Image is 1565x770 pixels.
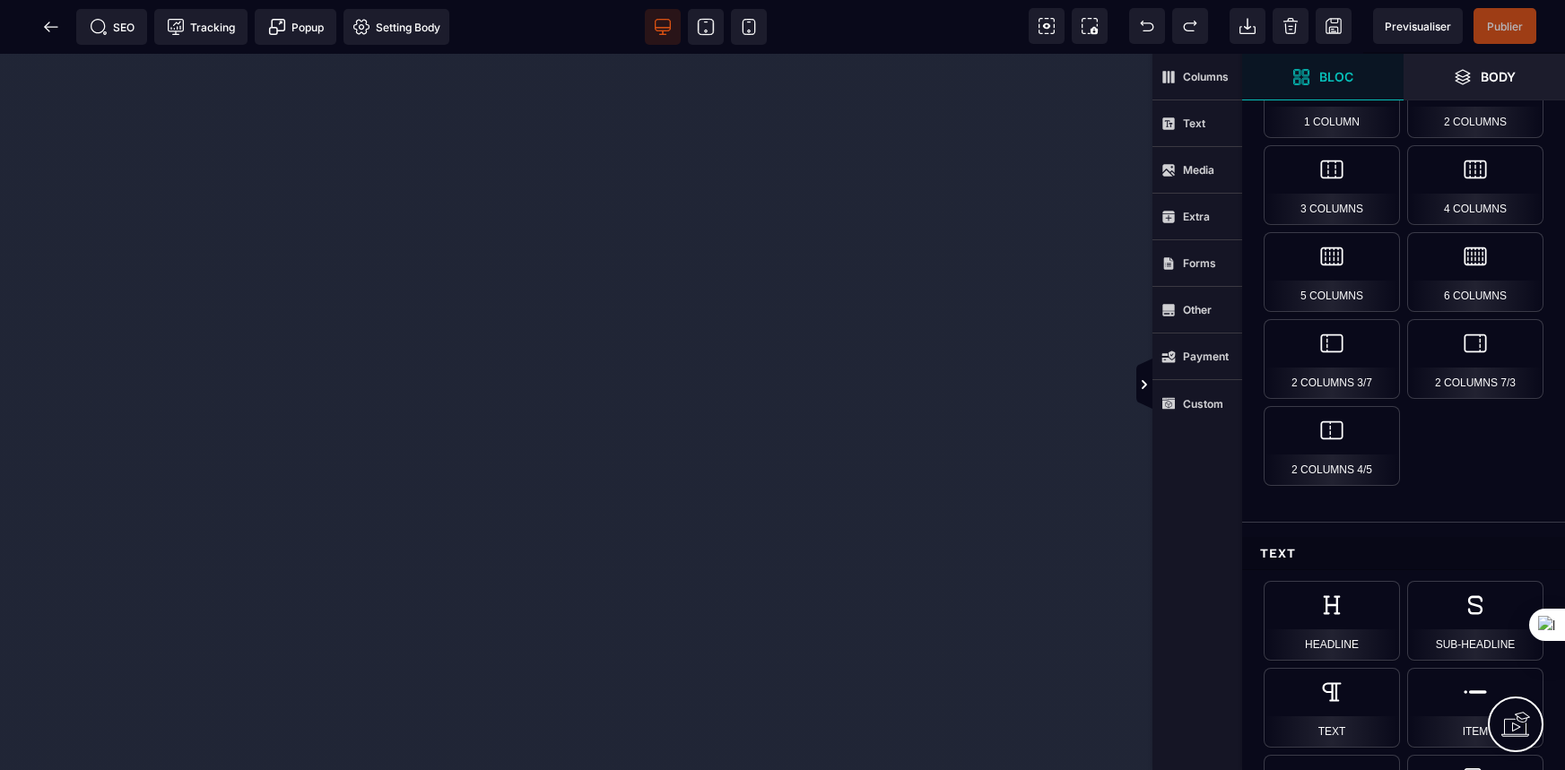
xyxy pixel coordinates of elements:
[1404,54,1565,100] span: Open Layer Manager
[1264,145,1400,225] div: 3 Columns
[1072,8,1108,44] span: Screenshot
[1407,319,1543,399] div: 2 Columns 7/3
[1029,8,1065,44] span: View components
[167,18,235,36] span: Tracking
[1264,319,1400,399] div: 2 Columns 3/7
[1407,145,1543,225] div: 4 Columns
[1183,210,1210,223] strong: Extra
[1183,397,1223,411] strong: Custom
[1487,20,1523,33] span: Publier
[1407,668,1543,748] div: Item
[1407,581,1543,661] div: Sub-Headline
[1481,70,1516,83] strong: Body
[1373,8,1463,44] span: Preview
[1264,406,1400,486] div: 2 Columns 4/5
[1183,350,1229,363] strong: Payment
[1183,163,1214,177] strong: Media
[1183,117,1205,130] strong: Text
[1183,70,1229,83] strong: Columns
[1242,537,1565,570] div: Text
[352,18,440,36] span: Setting Body
[1319,70,1353,83] strong: Bloc
[1183,303,1212,316] strong: Other
[1264,668,1400,748] div: Text
[1242,54,1404,100] span: Open Blocks
[90,18,135,36] span: SEO
[1183,256,1216,270] strong: Forms
[268,18,324,36] span: Popup
[1264,581,1400,661] div: Headline
[1264,232,1400,312] div: 5 Columns
[1407,232,1543,312] div: 6 Columns
[1385,20,1451,33] span: Previsualiser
